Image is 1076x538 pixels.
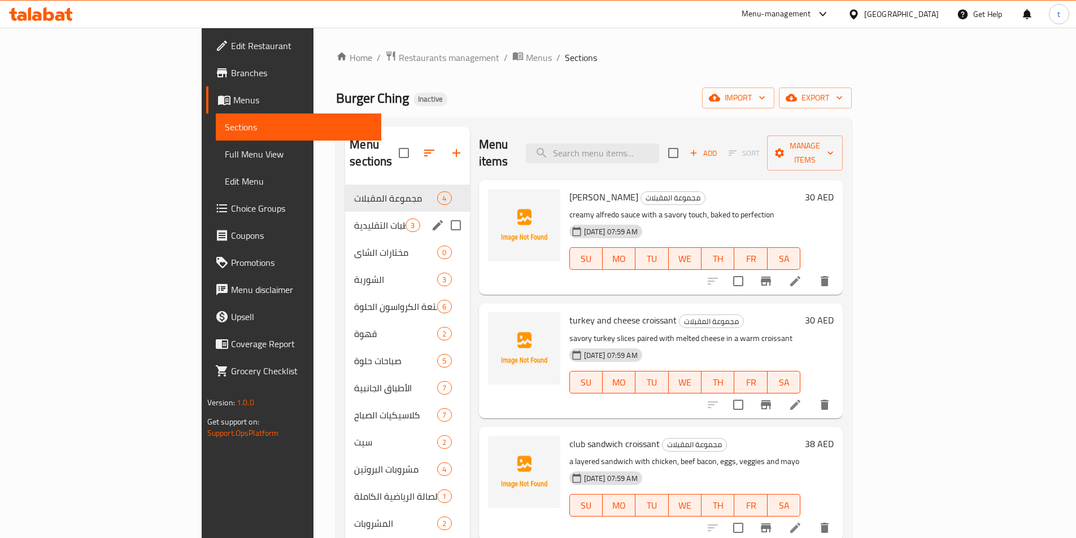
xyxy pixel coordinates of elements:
[635,371,668,393] button: TU
[864,8,939,20] div: [GEOGRAPHIC_DATA]
[607,374,631,391] span: MO
[512,50,552,65] a: Menus
[752,391,779,418] button: Branch-specific-item
[673,251,697,267] span: WE
[685,145,721,162] button: Add
[526,143,659,163] input: search
[345,401,469,428] div: كلاسيكيات الصباح7
[392,141,416,165] span: Select all sections
[438,356,451,366] span: 5
[569,189,638,205] span: [PERSON_NAME]
[438,491,451,502] span: 1
[413,93,447,106] div: Inactive
[231,66,372,80] span: Branches
[776,139,834,167] span: Manage items
[231,256,372,269] span: Promotions
[702,494,734,517] button: TH
[437,300,451,313] div: items
[772,374,796,391] span: SA
[673,497,697,514] span: WE
[641,191,705,204] span: مجموعة المقبلات
[207,395,235,410] span: Version:
[207,426,279,440] a: Support.OpsPlatform
[437,327,451,340] div: items
[569,247,603,270] button: SU
[385,50,499,65] a: Restaurants management
[739,251,763,267] span: FR
[225,147,372,161] span: Full Menu View
[580,226,642,237] span: [DATE] 07:59 AM
[752,268,779,295] button: Branch-specific-item
[354,246,437,259] div: مختارات الشاي
[1057,8,1060,20] span: t
[354,408,437,422] span: كلاسيكيات الصباح
[438,274,451,285] span: 3
[662,438,727,452] div: مجموعة المقبلات
[354,435,437,449] span: سيت
[711,91,765,105] span: import
[354,273,437,286] span: الشوربة
[640,251,664,267] span: TU
[429,217,446,234] button: edit
[437,191,451,205] div: items
[574,497,598,514] span: SU
[574,251,598,267] span: SU
[556,51,560,64] li: /
[231,229,372,242] span: Coupons
[580,350,642,361] span: [DATE] 07:59 AM
[569,208,801,222] p: creamy alfredo sauce with a savory touch, baked to perfection
[233,93,372,107] span: Menus
[437,381,451,395] div: items
[231,39,372,53] span: Edit Restaurant
[413,94,447,104] span: Inactive
[416,139,443,167] span: Sort sections
[354,191,437,205] span: مجموعة المقبلات
[225,120,372,134] span: Sections
[354,218,406,232] span: المرطبات التقليدية
[706,497,730,514] span: TH
[702,88,774,108] button: import
[443,139,470,167] button: Add section
[569,312,677,329] span: turkey and cheese croissant
[345,428,469,456] div: سيت2
[669,247,702,270] button: WE
[345,293,469,320] div: متعة الكرواسون الحلوة6
[206,222,381,249] a: Coupons
[437,408,451,422] div: items
[767,135,843,170] button: Manage items
[706,251,730,267] span: TH
[206,32,381,59] a: Edit Restaurant
[726,269,750,293] span: Select to update
[345,266,469,293] div: الشوربة3
[734,371,767,393] button: FR
[488,436,560,508] img: club sandwich croissant
[216,168,381,195] a: Edit Menu
[739,374,763,391] span: FR
[354,300,437,313] div: متعة الكرواسون الحلوة
[768,371,800,393] button: SA
[768,494,800,517] button: SA
[345,510,469,537] div: المشروبات2
[574,374,598,391] span: SU
[437,462,451,476] div: items
[354,462,437,476] span: مشروبات البروتين
[779,88,852,108] button: export
[354,517,437,530] span: المشروبات
[438,329,451,339] span: 2
[345,320,469,347] div: قهوة2
[603,247,635,270] button: MO
[206,303,381,330] a: Upsell
[206,59,381,86] a: Branches
[788,91,843,105] span: export
[726,393,750,417] span: Select to update
[479,136,513,170] h2: Menu items
[406,218,420,232] div: items
[399,51,499,64] span: Restaurants management
[641,191,705,205] div: مجموعة المقبلات
[789,398,802,412] a: Edit menu item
